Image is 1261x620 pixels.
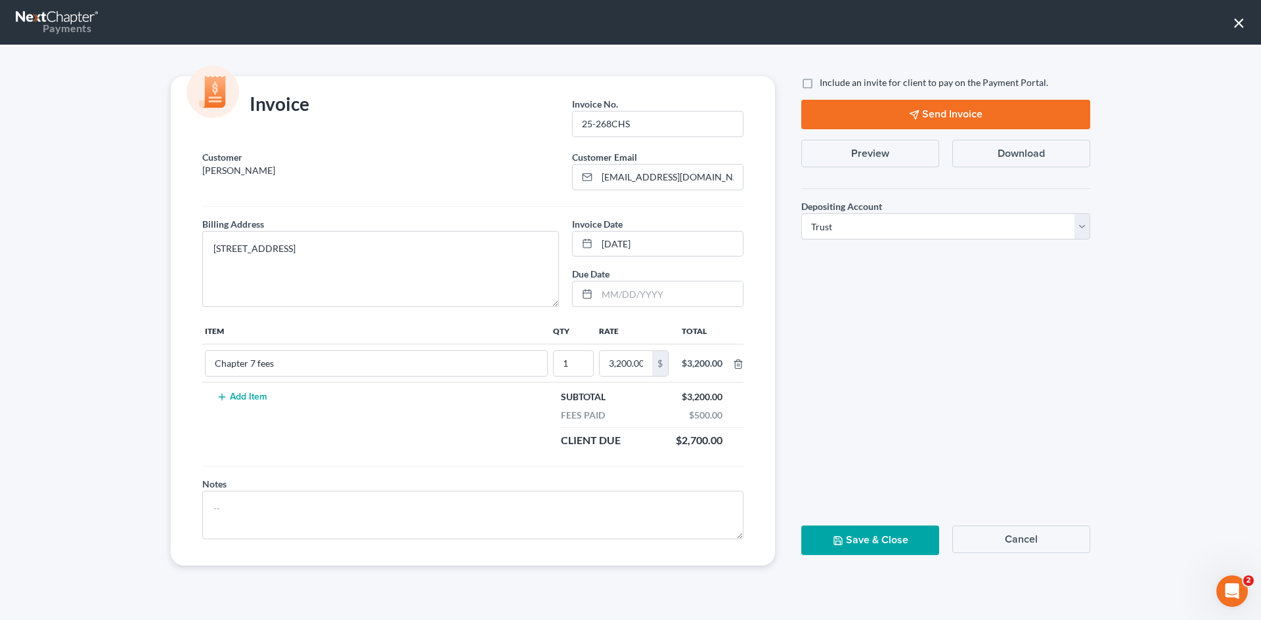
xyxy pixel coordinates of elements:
[202,477,227,491] label: Notes
[554,409,611,422] div: Fees Paid
[572,98,618,110] span: Invoice No.
[596,318,671,344] th: Rate
[671,318,733,344] th: Total
[554,390,612,403] div: Subtotal
[597,232,743,257] input: MM/DD/YYYY
[550,318,596,344] th: Qty
[202,318,550,344] th: Item
[801,100,1090,129] button: Send Invoice
[952,140,1090,167] button: Download
[554,351,593,376] input: --
[1233,12,1245,33] button: ×
[600,351,652,376] input: 0.00
[682,357,722,370] div: $3,200.00
[572,267,609,281] label: Due Date
[16,21,91,35] div: Payments
[597,165,743,190] input: Enter email...
[801,140,939,167] button: Preview
[675,390,729,403] div: $3,200.00
[196,92,316,118] div: Invoice
[669,433,729,448] div: $2,700.00
[206,351,547,376] input: --
[16,7,100,38] a: Payments
[202,218,264,230] span: Billing Address
[597,281,743,306] input: MM/DD/YYYY
[202,150,242,164] label: Customer
[652,351,668,376] div: $
[572,152,637,163] span: Customer Email
[820,77,1048,88] span: Include an invite for client to pay on the Payment Portal.
[572,218,623,230] span: Invoice Date
[682,409,729,422] div: $500.00
[554,433,627,448] div: Client Due
[573,112,743,136] input: --
[1216,575,1248,607] iframe: Intercom live chat
[801,526,939,555] button: Save & Close
[213,392,271,402] button: Add Item
[187,66,239,118] img: icon-money-cc55cd5b71ee43c44ef0efbab91310903cbf28f8221dba23c0d5ca797e203e98.svg
[801,201,882,212] span: Depositing Account
[1243,575,1254,586] span: 2
[952,526,1090,553] button: Cancel
[202,164,559,177] p: [PERSON_NAME]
